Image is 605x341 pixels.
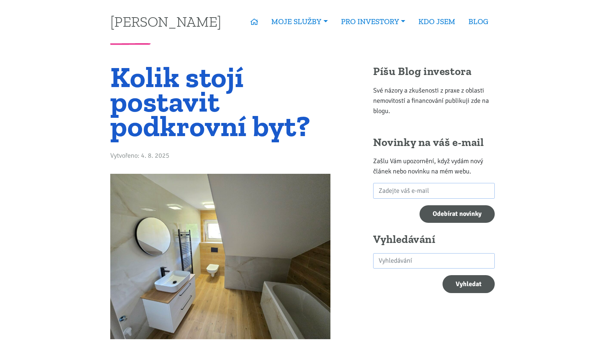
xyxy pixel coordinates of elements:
div: Vytvořeno: 4. 8. 2025 [110,150,330,164]
h2: Píšu Blog investora [373,65,495,79]
button: Vyhledat [443,275,495,293]
h2: Novinky na váš e-mail [373,136,495,150]
input: Odebírat novinky [420,205,495,223]
p: Své názory a zkušenosti z praxe z oblasti nemovitostí a financování publikuji zde na blogu. [373,85,495,116]
input: Zadejte váš e-mail [373,183,495,199]
a: MOJE SLUŽBY [265,13,334,30]
input: search [373,253,495,269]
a: PRO INVESTORY [334,13,412,30]
a: KDO JSEM [412,13,462,30]
a: BLOG [462,13,495,30]
p: Zašlu Vám upozornění, když vydám nový článek nebo novinku na mém webu. [373,156,495,176]
h2: Vyhledávání [373,233,495,247]
h1: Kolik stojí postavit podkrovní byt? [110,65,330,139]
a: [PERSON_NAME] [110,14,221,29]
